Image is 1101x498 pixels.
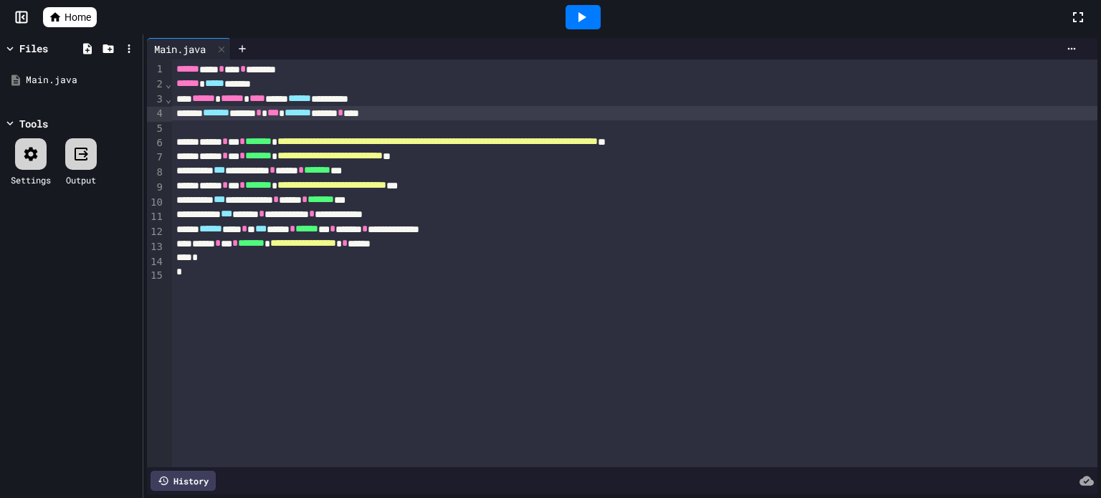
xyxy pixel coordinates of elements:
[151,471,216,491] div: History
[66,173,96,186] div: Output
[147,136,165,151] div: 6
[982,378,1087,439] iframe: chat widget
[1041,441,1087,484] iframe: chat widget
[147,107,165,122] div: 4
[165,93,172,105] span: Fold line
[147,77,165,92] div: 2
[11,173,51,186] div: Settings
[165,78,172,90] span: Fold line
[147,196,165,211] div: 10
[147,225,165,240] div: 12
[26,73,138,87] div: Main.java
[147,38,231,59] div: Main.java
[147,62,165,77] div: 1
[147,240,165,255] div: 13
[147,42,213,57] div: Main.java
[147,122,165,136] div: 5
[147,181,165,196] div: 9
[19,116,48,131] div: Tools
[147,210,165,225] div: 11
[147,92,165,107] div: 3
[65,10,91,24] span: Home
[147,166,165,181] div: 8
[147,269,165,283] div: 15
[19,41,48,56] div: Files
[43,7,97,27] a: Home
[147,150,165,166] div: 7
[147,255,165,269] div: 14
